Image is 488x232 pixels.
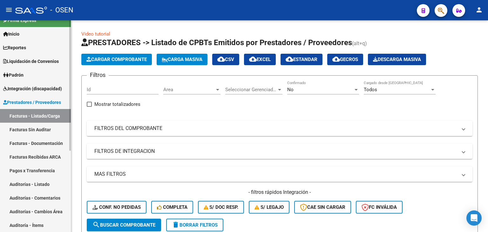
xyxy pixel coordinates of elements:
span: Integración (discapacidad) [3,85,62,92]
span: Completa [157,204,187,210]
span: Gecros [332,57,358,62]
button: S/ Doc Resp. [198,201,244,214]
span: Cargar Comprobante [86,57,147,62]
span: (alt+q) [352,40,367,46]
button: CSV [212,54,239,65]
span: Carga Masiva [162,57,202,62]
span: Padrón [3,72,24,78]
button: Buscar Comprobante [87,219,161,231]
span: S/ Doc Resp. [204,204,239,210]
a: Video tutorial [81,31,110,37]
mat-expansion-panel-header: MAS FILTROS [87,167,472,182]
span: Todos [364,87,377,92]
mat-panel-title: FILTROS DEL COMPROBANTE [94,125,457,132]
span: Borrar Filtros [172,222,218,228]
span: Liquidación de Convenios [3,58,59,65]
span: - OSEN [50,3,73,17]
button: FC Inválida [356,201,403,214]
button: Cargar Comprobante [81,54,152,65]
span: EXCEL [249,57,271,62]
mat-icon: search [92,221,100,229]
mat-icon: cloud_download [249,55,257,63]
app-download-masive: Descarga masiva de comprobantes (adjuntos) [368,54,426,65]
button: Estandar [281,54,322,65]
button: Completa [151,201,193,214]
span: Prestadores / Proveedores [3,99,61,106]
span: CSV [217,57,234,62]
mat-expansion-panel-header: FILTROS DEL COMPROBANTE [87,121,472,136]
span: FC Inválida [362,204,397,210]
h3: Filtros [87,71,109,79]
button: Borrar Filtros [166,219,223,231]
span: S/ legajo [254,204,284,210]
div: Open Intercom Messenger [466,210,482,226]
span: Descarga Masiva [373,57,421,62]
mat-icon: person [475,6,483,14]
span: Estandar [286,57,317,62]
mat-icon: menu [5,6,13,14]
span: Reportes [3,44,26,51]
span: CAE SIN CARGAR [300,204,345,210]
mat-icon: delete [172,221,180,229]
span: No [287,87,294,92]
span: Seleccionar Gerenciador [225,87,277,92]
mat-panel-title: MAS FILTROS [94,171,457,178]
button: S/ legajo [249,201,289,214]
button: Carga Masiva [157,54,207,65]
button: Conf. no pedidas [87,201,146,214]
button: EXCEL [244,54,276,65]
button: Gecros [327,54,363,65]
span: Mostrar totalizadores [94,100,140,108]
span: PRESTADORES -> Listado de CPBTs Emitidos por Prestadores / Proveedores [81,38,352,47]
span: Buscar Comprobante [92,222,155,228]
span: Conf. no pedidas [92,204,141,210]
mat-icon: cloud_download [332,55,340,63]
button: CAE SIN CARGAR [294,201,351,214]
span: Inicio [3,31,19,38]
button: Descarga Masiva [368,54,426,65]
mat-icon: cloud_download [286,55,293,63]
mat-icon: cloud_download [217,55,225,63]
span: Area [163,87,215,92]
mat-expansion-panel-header: FILTROS DE INTEGRACION [87,144,472,159]
h4: - filtros rápidos Integración - [87,189,472,196]
mat-panel-title: FILTROS DE INTEGRACION [94,148,457,155]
